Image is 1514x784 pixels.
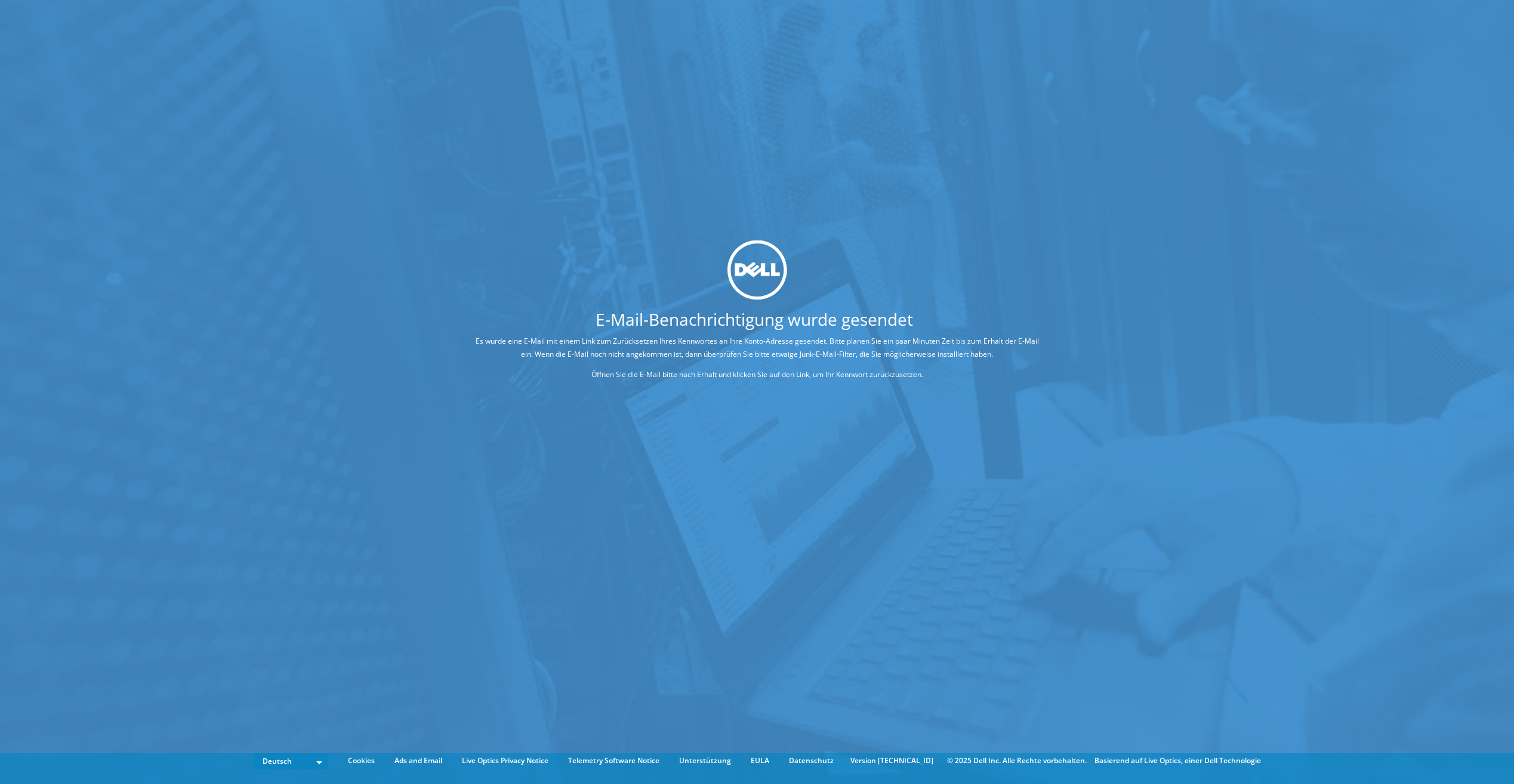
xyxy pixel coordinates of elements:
img: dell_svg_logo.svg [727,240,787,300]
li: © 2025 Dell Inc. Alle Rechte vorbehalten. [941,754,1093,767]
h1: E-Mail-Benachrichtigung wurde gesendet [429,311,1080,328]
li: Basierend auf Live Optics, einer Dell Technologie [1094,754,1261,767]
p: Öffnen Sie die E-Mail bitte nach Erhalt und klicken Sie auf den Link, um Ihr Kennwort zurückzuset... [474,368,1041,381]
a: Live Optics Privacy Notice [453,754,557,767]
li: Version [TECHNICAL_ID] [844,754,939,767]
a: Datenschutz [780,754,843,767]
a: Ads and Email [386,754,451,767]
a: Unterstützung [670,754,740,767]
p: Es wurde eine E-Mail mit einem Link zum Zurücksetzen Ihres Kennwortes an Ihre Konto-Adresse gesen... [474,335,1041,361]
a: Cookies [339,754,384,767]
a: Telemetry Software Notice [559,754,668,767]
a: EULA [742,754,778,767]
